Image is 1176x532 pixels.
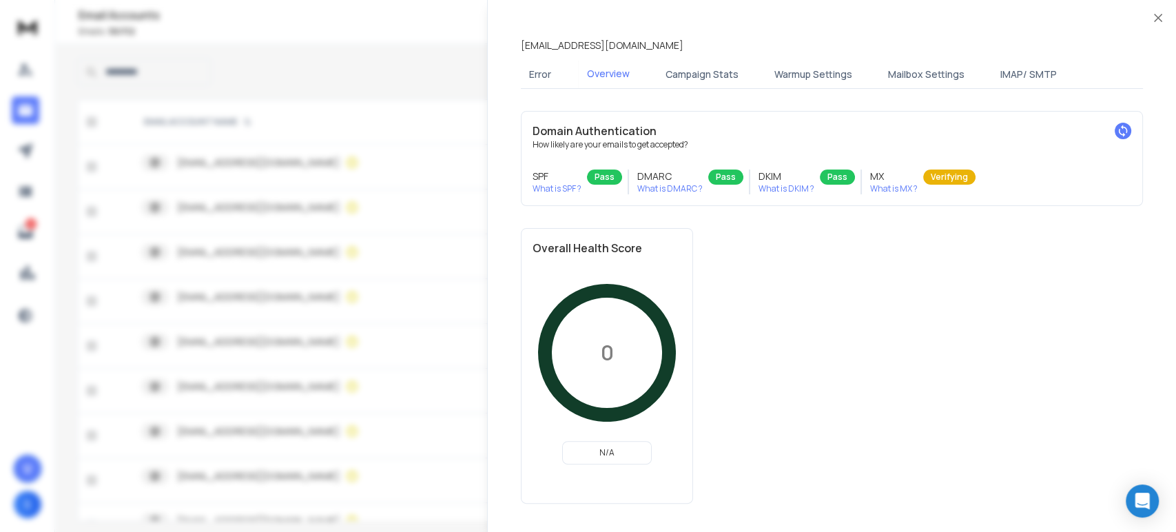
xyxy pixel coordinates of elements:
[533,123,1131,139] h2: Domain Authentication
[637,170,703,183] h3: DMARC
[820,170,855,185] div: Pass
[880,59,973,90] button: Mailbox Settings
[579,59,638,90] button: Overview
[992,59,1065,90] button: IMAP/ SMTP
[568,447,646,458] p: N/A
[521,59,559,90] button: Error
[533,170,581,183] h3: SPF
[657,59,747,90] button: Campaign Stats
[533,183,581,194] p: What is SPF ?
[870,170,918,183] h3: MX
[637,183,703,194] p: What is DMARC ?
[923,170,976,185] div: Verifying
[533,139,1131,150] p: How likely are your emails to get accepted?
[587,170,622,185] div: Pass
[708,170,743,185] div: Pass
[533,240,681,256] h2: Overall Health Score
[766,59,860,90] button: Warmup Settings
[521,39,683,52] p: [EMAIL_ADDRESS][DOMAIN_NAME]
[1126,484,1159,518] div: Open Intercom Messenger
[601,340,614,365] p: 0
[759,170,814,183] h3: DKIM
[870,183,918,194] p: What is MX ?
[759,183,814,194] p: What is DKIM ?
